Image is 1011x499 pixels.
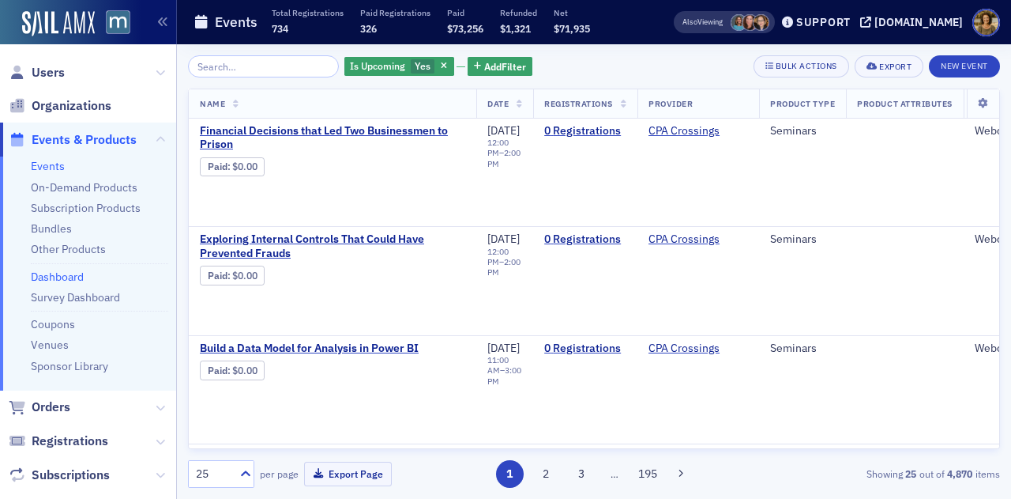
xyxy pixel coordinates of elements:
[544,124,626,138] a: 0 Registrations
[544,98,613,109] span: Registrations
[487,246,509,267] time: 12:00 PM
[232,161,257,172] span: $0.00
[860,17,968,28] button: [DOMAIN_NAME]
[487,341,520,355] span: [DATE]
[648,124,748,138] span: CPA Crossings
[208,161,227,172] a: Paid
[929,58,1000,72] a: New Event
[447,7,483,18] p: Paid
[304,462,392,486] button: Export Page
[215,13,257,32] h1: Events
[754,55,849,77] button: Bulk Actions
[648,98,693,109] span: Provider
[568,460,596,488] button: 3
[415,59,430,72] span: Yes
[554,22,590,35] span: $71,935
[487,123,520,138] span: [DATE]
[544,232,626,247] a: 0 Registrations
[945,467,975,481] strong: 4,870
[344,57,454,77] div: Yes
[648,232,720,247] a: CPA Crossings
[487,138,522,168] div: –
[500,7,537,18] p: Refunded
[32,399,70,416] span: Orders
[468,57,532,77] button: AddFilter
[731,14,747,31] span: Margaret DeRoose
[487,137,509,158] time: 12:00 PM
[487,98,509,109] span: Date
[770,232,835,247] div: Seminars
[776,62,837,70] div: Bulk Actions
[770,124,835,138] div: Seminars
[360,7,430,18] p: Paid Registrations
[360,22,377,35] span: 326
[31,201,141,215] a: Subscription Products
[208,161,232,172] span: :
[9,64,65,81] a: Users
[208,270,227,282] a: Paid
[496,460,524,488] button: 1
[648,124,720,138] a: CPA Crossings
[929,55,1000,77] button: New Event
[200,342,465,356] a: Build a Data Model for Analysis in Power BI
[95,10,130,37] a: View Homepage
[874,15,963,29] div: [DOMAIN_NAME]
[32,131,137,149] span: Events & Products
[487,247,522,278] div: –
[487,365,521,386] time: 3:00 PM
[753,14,769,31] span: Michelle Brown
[200,232,465,260] a: Exploring Internal Controls That Could Have Prevented Frauds
[648,232,748,247] span: CPA Crossings
[22,11,95,36] img: SailAMX
[796,15,851,29] div: Support
[487,147,521,168] time: 2:00 PM
[208,270,232,282] span: :
[634,460,662,488] button: 195
[770,98,835,109] span: Product Type
[9,97,111,115] a: Organizations
[648,342,720,356] a: CPA Crossings
[903,467,919,481] strong: 25
[682,17,723,28] span: Viewing
[603,467,626,481] span: …
[742,14,758,31] span: Natalie Antonakas
[9,131,137,149] a: Events & Products
[532,460,559,488] button: 2
[487,354,509,376] time: 11:00 AM
[9,433,108,450] a: Registrations
[200,157,265,176] div: Paid: 0 - $0
[554,7,590,18] p: Net
[544,342,626,356] a: 0 Registrations
[31,359,108,373] a: Sponsor Library
[32,64,65,81] span: Users
[208,365,227,376] a: Paid
[487,355,522,386] div: –
[31,180,137,195] a: On-Demand Products
[200,98,225,109] span: Name
[31,317,75,331] a: Coupons
[9,467,110,484] a: Subscriptions
[500,22,531,35] span: $1,321
[447,22,483,35] span: $73,256
[32,433,108,450] span: Registrations
[232,365,257,376] span: $0.00
[260,467,299,481] label: per page
[770,342,835,356] div: Seminars
[106,10,130,35] img: SailAMX
[487,232,520,246] span: [DATE]
[200,124,465,152] a: Financial Decisions that Led Two Businessmen to Prison
[200,266,265,285] div: Paid: 0 - $0
[31,290,120,304] a: Survey Dashboard
[648,342,748,356] span: CPA Crossings
[32,97,111,115] span: Organizations
[32,467,110,484] span: Subscriptions
[487,256,521,278] time: 2:00 PM
[200,361,265,380] div: Paid: 0 - $0
[9,399,70,416] a: Orders
[31,159,65,173] a: Events
[196,466,231,482] div: 25
[31,270,84,284] a: Dashboard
